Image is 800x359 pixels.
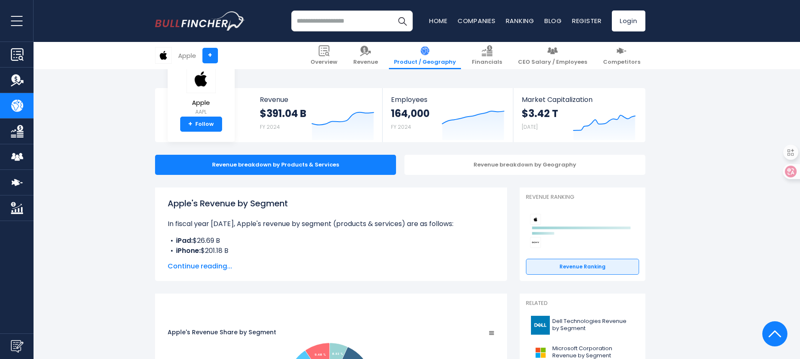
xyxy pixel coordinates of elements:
[176,236,193,245] b: iPad:
[202,48,218,63] a: +
[513,42,592,69] a: CEO Salary / Employees
[526,259,639,275] a: Revenue Ranking
[530,237,541,248] img: Sony Group Corporation competitors logo
[472,59,502,66] span: Financials
[186,65,216,117] a: Apple AAPL
[544,16,562,25] a: Blog
[155,11,245,31] a: Go to homepage
[458,16,496,25] a: Companies
[522,123,538,130] small: [DATE]
[186,99,216,107] span: Apple
[306,42,342,69] a: Overview
[348,42,383,69] a: Revenue
[168,236,494,246] li: $26.69 B
[572,16,602,25] a: Register
[186,65,216,93] img: AAPL logo
[392,10,413,31] button: Search
[155,11,245,31] img: bullfincher logo
[531,316,550,335] img: DELL logo
[260,107,306,120] strong: $391.04 B
[526,314,639,337] a: Dell Technologies Revenue by Segment
[526,300,639,307] p: Related
[522,107,558,120] strong: $3.42 T
[518,59,587,66] span: CEO Salary / Employees
[155,155,396,175] div: Revenue breakdown by Products & Services
[155,47,171,63] img: AAPL logo
[552,318,634,332] span: Dell Technologies Revenue by Segment
[391,123,411,130] small: FY 2024
[467,42,507,69] a: Financials
[526,194,639,201] p: Revenue Ranking
[260,123,280,130] small: FY 2024
[251,88,383,142] a: Revenue $391.04 B FY 2024
[612,10,645,31] a: Login
[394,59,456,66] span: Product / Geography
[168,328,276,336] tspan: Apple's Revenue Share by Segment
[603,59,640,66] span: Competitors
[180,117,222,132] a: +Follow
[598,42,645,69] a: Competitors
[513,88,644,142] a: Market Capitalization $3.42 T [DATE]
[168,197,494,210] h1: Apple's Revenue by Segment
[404,155,645,175] div: Revenue breakdown by Geography
[429,16,448,25] a: Home
[391,107,430,120] strong: 164,000
[522,96,636,104] span: Market Capitalization
[389,42,461,69] a: Product / Geography
[391,96,505,104] span: Employees
[311,59,337,66] span: Overview
[178,51,196,60] div: Apple
[168,261,494,271] span: Continue reading...
[353,59,378,66] span: Revenue
[186,108,216,116] small: AAPL
[383,88,513,142] a: Employees 164,000 FY 2024
[332,352,343,356] tspan: 6.83 %
[168,246,494,256] li: $201.18 B
[506,16,534,25] a: Ranking
[188,120,192,128] strong: +
[176,246,201,255] b: iPhone:
[530,214,541,225] img: Apple competitors logo
[260,96,374,104] span: Revenue
[314,353,326,356] tspan: 9.46 %
[168,219,494,229] p: In fiscal year [DATE], Apple's revenue by segment (products & services) are as follows:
